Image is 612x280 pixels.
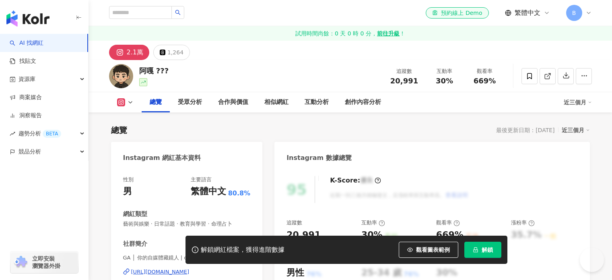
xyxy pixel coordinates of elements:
span: search [175,10,181,15]
span: 資源庫 [19,70,35,88]
div: 追蹤數 [389,67,420,75]
span: 20,991 [390,77,418,85]
div: 男性 [286,267,304,279]
img: logo [6,10,49,27]
a: searchAI 找網紅 [10,39,43,47]
a: 洞察報告 [10,112,42,120]
span: rise [10,131,15,137]
div: 互動分析 [305,97,329,107]
span: 30% [436,77,453,85]
button: 解鎖 [464,242,501,258]
div: Instagram 網紅基本資料 [123,153,201,162]
span: 藝術與娛樂 · 日常話題 · 教育與學習 · 命理占卜 [123,220,251,228]
span: lock [473,247,478,253]
span: 80.8% [228,189,251,198]
div: 1,264 [167,47,183,58]
button: 觀看圖表範例 [399,242,458,258]
span: 競品分析 [19,143,41,161]
div: 繁體中文 [191,185,226,198]
button: 1,264 [153,45,190,60]
div: 受眾分析 [178,97,202,107]
img: chrome extension [13,256,29,269]
div: 男 [123,185,132,198]
a: 找貼文 [10,57,36,65]
div: 30% [361,229,383,241]
div: 創作內容分析 [345,97,381,107]
span: 解鎖 [482,247,493,253]
div: 預約線上 Demo [432,9,482,17]
div: [URL][DOMAIN_NAME] [131,268,190,276]
div: K-Score : [330,176,381,185]
div: BETA [43,130,61,138]
div: 觀看率 [470,67,500,75]
div: 20,991 [286,229,321,241]
div: 合作與價值 [218,97,248,107]
div: 總覽 [150,97,162,107]
div: 669% [436,229,464,241]
a: 預約線上 Demo [426,7,488,19]
a: chrome extension立即安裝 瀏覽器外掛 [10,251,78,273]
strong: 前往升級 [377,29,400,37]
span: 立即安裝 瀏覽器外掛 [32,255,60,270]
span: 669% [474,77,496,85]
div: 最後更新日期：[DATE] [496,127,554,133]
div: 性別 [123,176,134,183]
div: 漲粉率 [511,219,535,226]
img: KOL Avatar [109,64,133,88]
div: 網紅類型 [123,210,147,218]
button: 2.1萬 [109,45,149,60]
div: 觀看率 [436,219,460,226]
a: [URL][DOMAIN_NAME] [123,268,251,276]
div: 2.1萬 [127,47,143,58]
span: B [572,8,576,17]
a: 試用時間尚餘：0 天 0 時 0 分，前往升級！ [89,26,612,41]
div: 解鎖網紅檔案，獲得進階數據 [201,246,284,254]
div: 主要語言 [191,176,212,183]
div: 互動率 [361,219,385,226]
div: 總覽 [111,124,127,136]
div: 追蹤數 [286,219,302,226]
div: 阿嘎 ??? [139,66,169,76]
div: 近三個月 [562,125,590,135]
span: 繁體中文 [515,8,540,17]
div: 互動率 [429,67,460,75]
span: 趨勢分析 [19,124,61,143]
div: Instagram 數據總覽 [286,153,352,162]
div: 相似網紅 [264,97,288,107]
a: 商案媒合 [10,93,42,102]
span: 觀看圖表範例 [416,247,450,253]
div: 近三個月 [564,96,592,109]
